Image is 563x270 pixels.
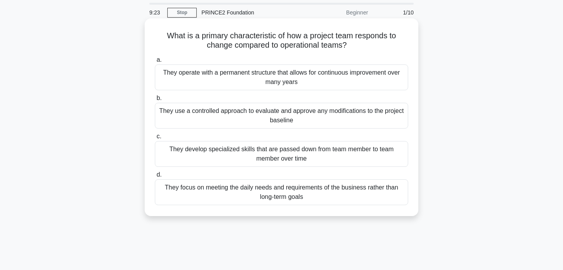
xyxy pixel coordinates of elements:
[155,64,408,90] div: They operate with a permanent structure that allows for continuous improvement over many years
[155,179,408,205] div: They focus on meeting the daily needs and requirements of the business rather than long-term goals
[156,56,161,63] span: a.
[156,171,161,178] span: d.
[304,5,373,20] div: Beginner
[197,5,304,20] div: PRINCE2 Foundation
[373,5,418,20] div: 1/10
[155,141,408,167] div: They develop specialized skills that are passed down from team member to team member over time
[156,95,161,101] span: b.
[154,31,409,50] h5: What is a primary characteristic of how a project team responds to change compared to operational...
[145,5,167,20] div: 9:23
[156,133,161,139] span: c.
[155,103,408,129] div: They use a controlled approach to evaluate and approve any modifications to the project baseline
[167,8,197,18] a: Stop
